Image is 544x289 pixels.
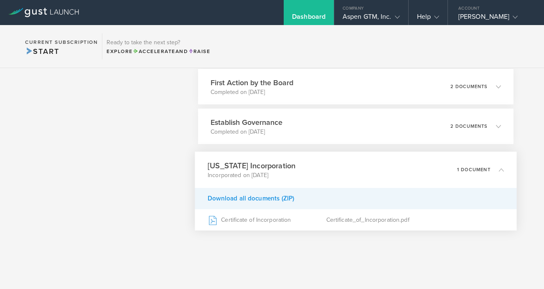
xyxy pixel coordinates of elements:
[208,160,295,171] h3: [US_STATE] Incorporation
[208,210,326,231] div: Certificate of Incorporation
[211,117,282,128] h3: Establish Governance
[133,48,175,54] span: Accelerate
[107,40,210,46] h3: Ready to take the next step?
[450,124,488,129] p: 2 documents
[450,84,488,89] p: 2 documents
[211,88,293,96] p: Completed on [DATE]
[457,167,491,172] p: 1 document
[107,48,210,55] div: Explore
[188,48,210,54] span: Raise
[133,48,188,54] span: and
[25,40,98,45] h2: Current Subscription
[417,13,439,25] div: Help
[195,188,516,209] div: Download all documents (ZIP)
[502,249,544,289] iframe: Chat Widget
[326,210,504,231] div: Certificate_of_Incorporation.pdf
[458,13,529,25] div: [PERSON_NAME]
[211,77,293,88] h3: First Action by the Board
[211,128,282,136] p: Completed on [DATE]
[292,13,325,25] div: Dashboard
[25,47,59,56] span: Start
[208,171,295,180] p: Incorporated on [DATE]
[102,33,214,59] div: Ready to take the next step?ExploreAccelerateandRaise
[343,13,400,25] div: Aspen GTM, Inc.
